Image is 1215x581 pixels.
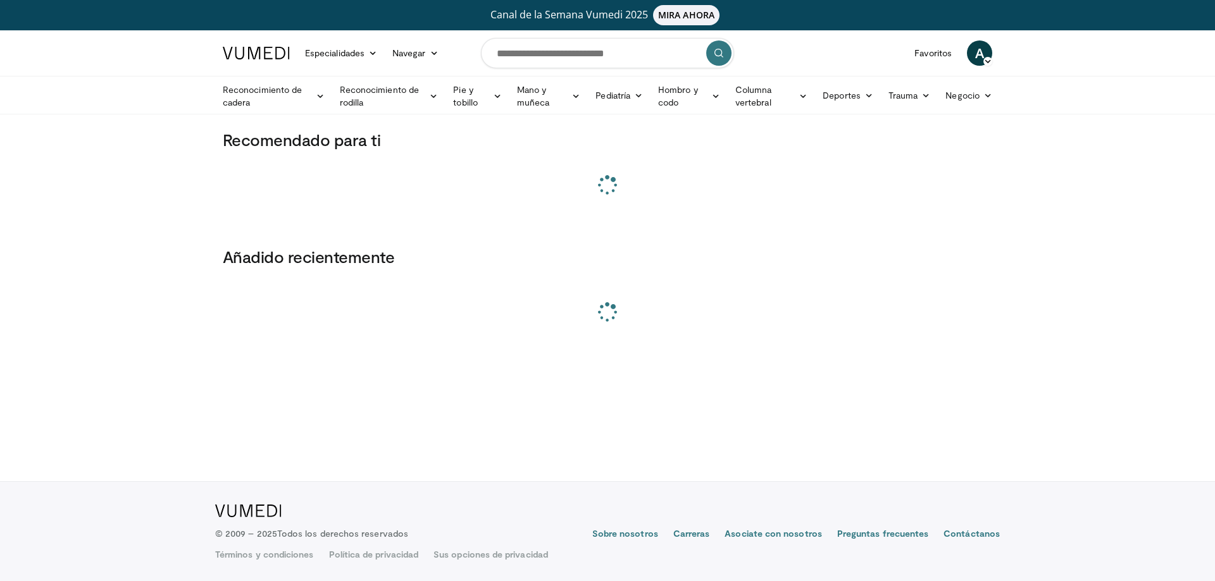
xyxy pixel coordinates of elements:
font: Hombro y codo [658,84,698,107]
a: Negocio [938,83,1000,108]
font: MIRA AHORA [658,9,714,21]
font: Deportes [823,90,861,101]
font: Reconocimiento de rodilla [340,84,419,107]
font: Recomendado para ti [223,130,380,149]
a: Reconocimiento de cadera [215,83,332,109]
a: Sobre nosotros [592,527,658,542]
a: Pie y tobillo [445,83,509,109]
a: Política de privacidad [329,548,419,561]
input: Buscar temas, intervenciones [481,38,734,68]
font: Pediatría [595,90,630,101]
font: Pie y tobillo [453,84,478,107]
a: Contáctanos [944,527,1000,542]
a: Navegar [385,40,446,66]
img: Logotipo de VuMedi [215,505,282,517]
a: Trauma [881,83,938,108]
a: Canal de la Semana Vumedi 2025MIRA AHORA [225,5,990,25]
a: Pediatría [588,83,651,108]
font: Sus opciones de privacidad [433,549,548,560]
font: Reconocimiento de cadera [223,84,302,107]
font: Añadido recientemente [223,247,394,266]
a: Columna vertebral [728,83,815,109]
a: Términos y condiciones [215,548,314,561]
a: Preguntas frecuentes [837,527,928,542]
img: Logotipo de VuMedi [223,47,290,59]
a: A [967,40,992,66]
font: Preguntas frecuentes [837,528,928,539]
a: Especialidades [297,40,385,66]
font: Asociate con nosotros [725,528,821,539]
a: Deportes [815,83,881,108]
font: Favoritos [914,47,952,58]
font: Negocio [945,90,980,101]
a: Hombro y codo [651,83,728,109]
a: Mano y muñeca [509,83,588,109]
font: Todos los derechos reservados [277,528,408,539]
font: Navegar [392,47,426,58]
font: Contáctanos [944,528,1000,539]
font: Sobre nosotros [592,528,658,539]
font: Términos y condiciones [215,549,314,560]
font: © 2009 – 2025 [215,528,277,539]
a: Carreras [673,527,710,542]
font: Canal de la Semana Vumedi 2025 [490,8,648,21]
font: Especialidades [305,47,364,58]
font: Mano y muñeca [517,84,549,107]
font: Política de privacidad [329,549,419,560]
font: Carreras [673,528,710,539]
a: Favoritos [907,40,959,66]
a: Sus opciones de privacidad [433,548,548,561]
a: Asociate con nosotros [725,527,821,542]
font: A [975,44,984,62]
a: Reconocimiento de rodilla [332,83,446,109]
font: Columna vertebral [735,84,772,107]
font: Trauma [888,90,918,101]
